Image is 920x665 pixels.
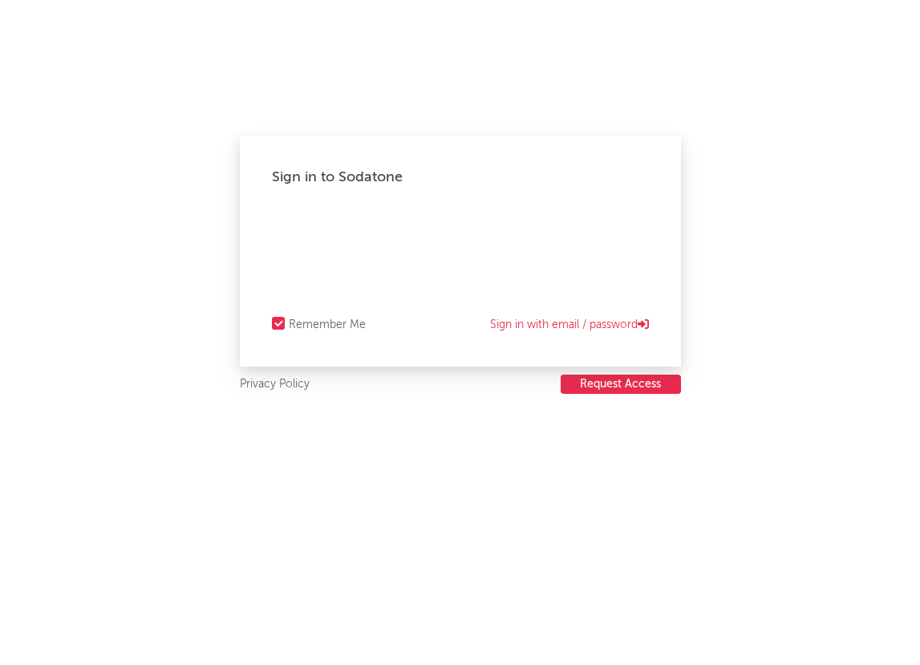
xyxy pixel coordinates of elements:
[561,375,681,395] a: Request Access
[289,315,366,335] div: Remember Me
[240,375,310,395] a: Privacy Policy
[490,315,649,335] a: Sign in with email / password
[272,168,649,187] div: Sign in to Sodatone
[561,375,681,394] button: Request Access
